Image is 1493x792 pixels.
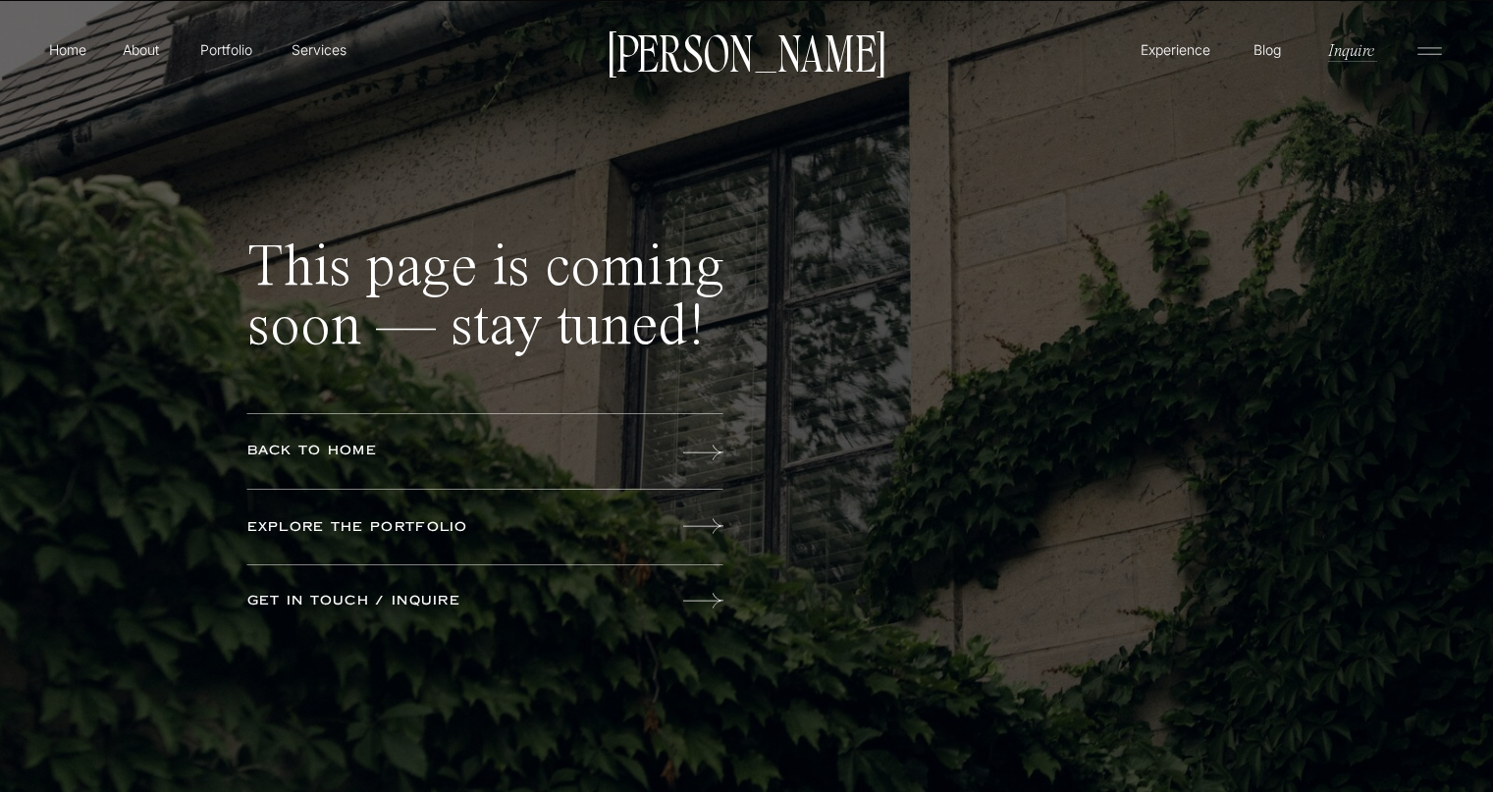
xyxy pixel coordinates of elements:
a: Experience [1138,39,1213,60]
a: get in touch / inquire [247,591,555,612]
p: This page is coming soon — stay tuned! [247,239,733,388]
a: Explore the portfolio [247,517,555,539]
a: [PERSON_NAME] [599,30,895,72]
a: back to home [247,441,555,462]
a: Services [290,39,347,60]
a: Portfolio [191,39,261,60]
a: Blog [1249,39,1286,59]
a: Inquire [1326,38,1376,61]
a: About [119,39,163,59]
a: Home [45,39,90,60]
